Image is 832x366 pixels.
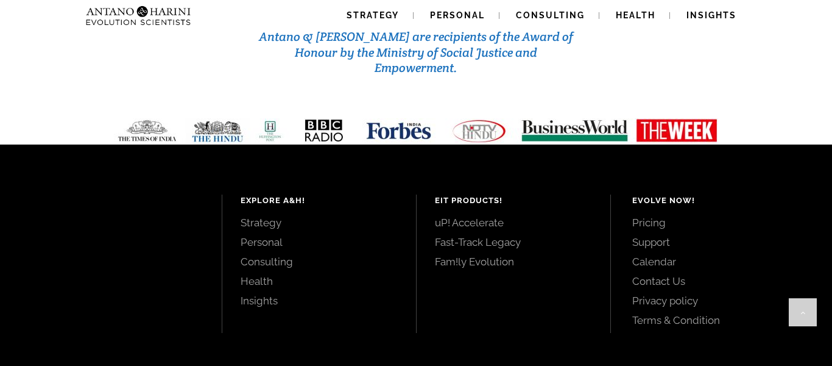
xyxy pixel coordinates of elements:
[435,195,592,207] h4: EIT Products!
[632,255,805,268] a: Calendar
[435,216,592,229] a: uP! Accelerate
[616,10,655,20] span: Health
[241,216,398,229] a: Strategy
[435,235,592,249] a: Fast-Track Legacy
[241,294,398,307] a: Insights
[241,235,398,249] a: Personal
[632,294,805,307] a: Privacy policy
[241,255,398,268] a: Consulting
[347,10,399,20] span: Strategy
[632,274,805,288] a: Contact Us
[632,235,805,249] a: Support
[516,10,585,20] span: Consulting
[104,118,728,143] img: Media-Strip
[632,216,805,229] a: Pricing
[430,10,485,20] span: Personal
[255,29,577,76] h3: Antano & [PERSON_NAME] are recipients of the Award of Honour by the Ministry of Social Justice an...
[241,195,398,207] h4: Explore A&H!
[632,314,805,327] a: Terms & Condition
[241,274,398,288] a: Health
[435,255,592,268] a: Fam!ly Evolution
[632,195,805,207] h4: Evolve Now!
[686,10,736,20] span: Insights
